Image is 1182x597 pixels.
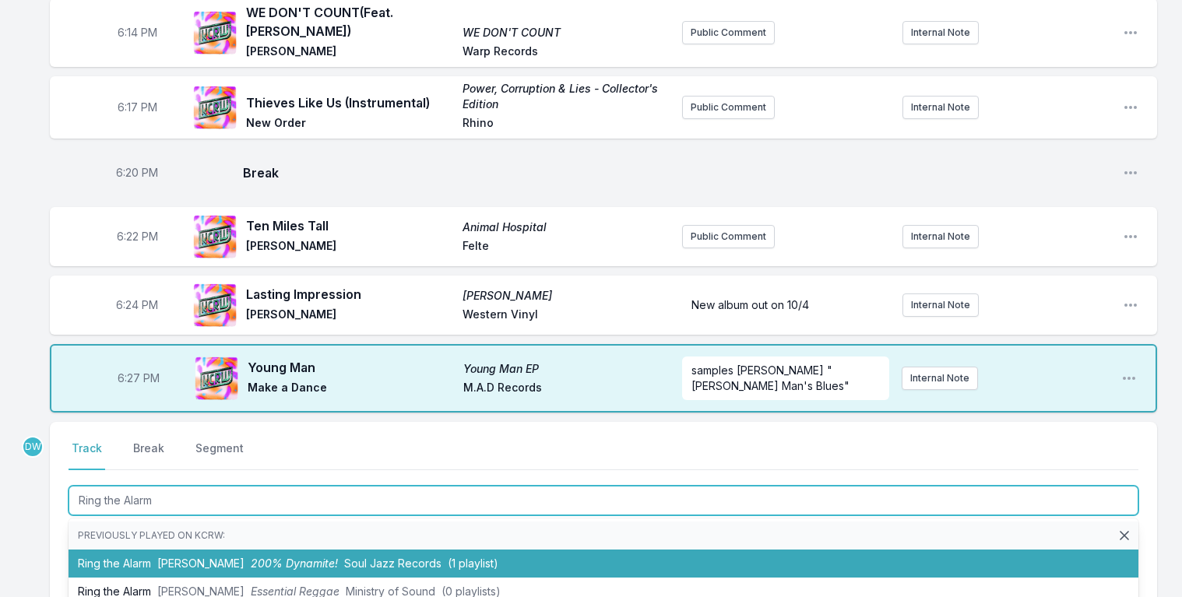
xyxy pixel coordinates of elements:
[1123,25,1138,40] button: Open playlist item options
[246,285,453,304] span: Lasting Impression
[193,283,237,327] img: Ava Luna
[463,361,670,377] span: Young Man EP
[248,380,454,399] span: Make a Dance
[130,441,167,470] button: Break
[902,367,978,390] button: Internal Note
[691,363,850,392] span: samples [PERSON_NAME] "[PERSON_NAME] Man's Blues"
[1123,165,1138,181] button: Open playlist item options
[22,436,44,458] p: Dan Wilcox
[69,550,1138,578] li: Ring the Alarm
[118,100,157,115] span: Timestamp
[463,380,670,399] span: M.A.D Records
[116,297,158,313] span: Timestamp
[902,293,979,317] button: Internal Note
[463,288,670,304] span: [PERSON_NAME]
[246,93,453,112] span: Thieves Like Us (Instrumental)
[69,521,1138,550] li: Previously played on KCRW:
[243,163,1110,182] span: Break
[682,96,775,119] button: Public Comment
[463,219,670,235] span: Animal Hospital
[193,215,237,258] img: Animal Hospital
[902,21,979,44] button: Internal Note
[118,370,160,386] span: Timestamp
[1123,297,1138,313] button: Open playlist item options
[251,557,338,570] span: 200% Dynamite!
[902,96,979,119] button: Internal Note
[69,486,1138,515] input: Track Title
[118,25,157,40] span: Timestamp
[691,298,809,311] span: New album out on 10/4
[463,25,670,40] span: WE DON'T COUNT
[195,356,238,400] img: Young Man EP
[248,358,454,377] span: Young Man
[193,11,237,54] img: WE DON'T COUNT
[116,165,158,181] span: Timestamp
[1123,100,1138,115] button: Open playlist item options
[246,44,453,62] span: [PERSON_NAME]
[193,86,237,129] img: Power, Corruption & Lies - Collector's Edition
[246,115,453,134] span: New Order
[192,441,247,470] button: Segment
[246,307,453,325] span: [PERSON_NAME]
[1123,229,1138,244] button: Open playlist item options
[463,81,670,112] span: Power, Corruption & Lies - Collector's Edition
[463,307,670,325] span: Western Vinyl
[463,238,670,257] span: Felte
[246,3,453,40] span: WE DON'T COUNT (Feat. [PERSON_NAME])
[902,225,979,248] button: Internal Note
[682,225,775,248] button: Public Comment
[463,115,670,134] span: Rhino
[69,441,105,470] button: Track
[448,557,498,570] span: (1 playlist)
[682,21,775,44] button: Public Comment
[1121,370,1137,386] button: Open playlist item options
[246,216,453,235] span: Ten Miles Tall
[463,44,670,62] span: Warp Records
[117,229,158,244] span: Timestamp
[344,557,441,570] span: Soul Jazz Records
[157,557,244,570] span: [PERSON_NAME]
[246,238,453,257] span: [PERSON_NAME]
